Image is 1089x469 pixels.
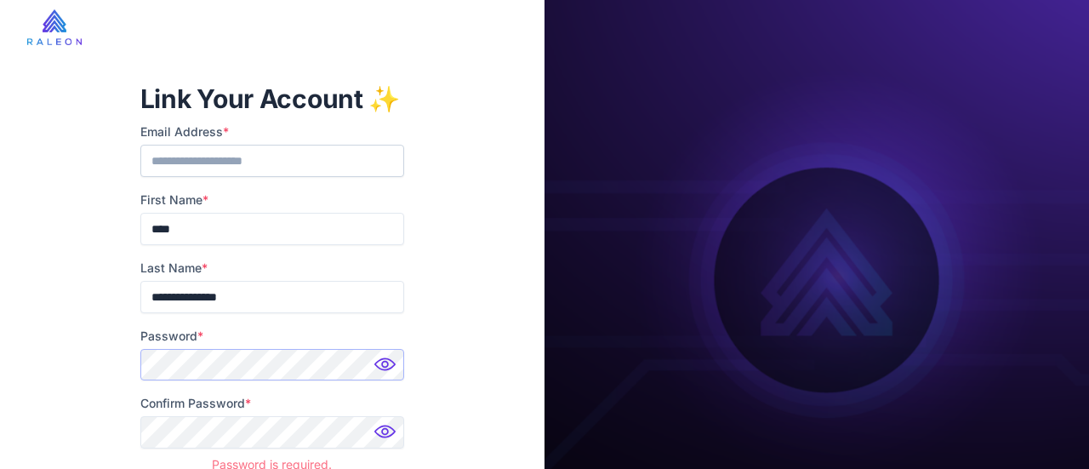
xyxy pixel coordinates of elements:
[370,420,404,454] img: Password hidden
[140,82,404,116] h1: Link Your Account ✨
[140,327,404,346] label: Password
[140,394,404,413] label: Confirm Password
[140,191,404,209] label: First Name
[140,123,404,141] label: Email Address
[27,9,82,45] img: raleon-logo-whitebg.9aac0268.jpg
[370,352,404,386] img: Password hidden
[140,259,404,277] label: Last Name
